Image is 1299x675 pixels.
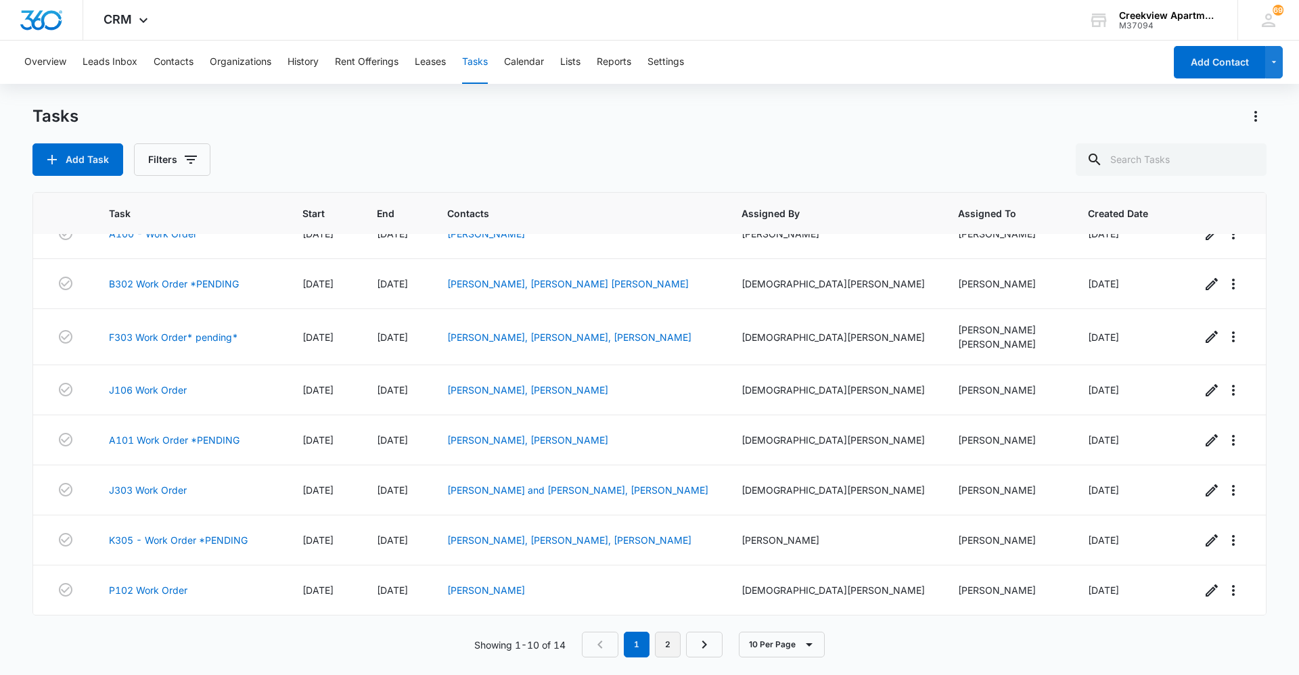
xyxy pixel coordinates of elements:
[1088,206,1148,220] span: Created Date
[1088,434,1119,446] span: [DATE]
[302,534,334,546] span: [DATE]
[447,584,525,596] a: [PERSON_NAME]
[377,206,394,220] span: End
[1088,534,1119,546] span: [DATE]
[83,41,137,84] button: Leads Inbox
[582,632,723,657] nav: Pagination
[377,331,408,343] span: [DATE]
[32,143,123,176] button: Add Task
[655,632,681,657] a: Page 2
[958,583,1056,597] div: [PERSON_NAME]
[134,143,210,176] button: Filters
[1088,384,1119,396] span: [DATE]
[32,106,78,126] h1: Tasks
[24,41,66,84] button: Overview
[742,533,926,547] div: [PERSON_NAME]
[742,330,926,344] div: [DEMOGRAPHIC_DATA][PERSON_NAME]
[958,433,1056,447] div: [PERSON_NAME]
[739,632,825,657] button: 10 Per Page
[104,12,132,26] span: CRM
[109,533,248,547] a: K305 - Work Order *PENDING
[447,434,608,446] a: [PERSON_NAME], [PERSON_NAME]
[504,41,544,84] button: Calendar
[447,484,708,496] a: [PERSON_NAME] and [PERSON_NAME], [PERSON_NAME]
[109,433,240,447] a: A101 Work Order *PENDING
[958,483,1056,497] div: [PERSON_NAME]
[958,323,1056,337] div: [PERSON_NAME]
[958,533,1056,547] div: [PERSON_NAME]
[647,41,684,84] button: Settings
[377,534,408,546] span: [DATE]
[377,484,408,496] span: [DATE]
[462,41,488,84] button: Tasks
[302,278,334,289] span: [DATE]
[447,206,689,220] span: Contacts
[1273,5,1283,16] span: 69
[415,41,446,84] button: Leases
[560,41,580,84] button: Lists
[302,484,334,496] span: [DATE]
[742,433,926,447] div: [DEMOGRAPHIC_DATA][PERSON_NAME]
[302,434,334,446] span: [DATE]
[624,632,649,657] em: 1
[210,41,271,84] button: Organizations
[109,383,187,397] a: J106 Work Order
[154,41,193,84] button: Contacts
[742,483,926,497] div: [DEMOGRAPHIC_DATA][PERSON_NAME]
[109,277,239,291] a: B302 Work Order *PENDING
[1088,331,1119,343] span: [DATE]
[474,638,566,652] p: Showing 1-10 of 14
[958,277,1056,291] div: [PERSON_NAME]
[742,206,906,220] span: Assigned By
[302,384,334,396] span: [DATE]
[597,41,631,84] button: Reports
[1245,106,1267,127] button: Actions
[302,206,325,220] span: Start
[447,331,691,343] a: [PERSON_NAME], [PERSON_NAME], [PERSON_NAME]
[1119,10,1218,21] div: account name
[1088,484,1119,496] span: [DATE]
[288,41,319,84] button: History
[1088,584,1119,596] span: [DATE]
[742,383,926,397] div: [DEMOGRAPHIC_DATA][PERSON_NAME]
[1174,46,1265,78] button: Add Contact
[1273,5,1283,16] div: notifications count
[742,583,926,597] div: [DEMOGRAPHIC_DATA][PERSON_NAME]
[447,534,691,546] a: [PERSON_NAME], [PERSON_NAME], [PERSON_NAME]
[1076,143,1267,176] input: Search Tasks
[958,383,1056,397] div: [PERSON_NAME]
[302,584,334,596] span: [DATE]
[958,206,1036,220] span: Assigned To
[109,206,250,220] span: Task
[377,584,408,596] span: [DATE]
[958,337,1056,351] div: [PERSON_NAME]
[686,632,723,657] a: Next Page
[109,583,187,597] a: P102 Work Order
[742,277,926,291] div: [DEMOGRAPHIC_DATA][PERSON_NAME]
[447,278,689,289] a: [PERSON_NAME], [PERSON_NAME] [PERSON_NAME]
[1119,21,1218,30] div: account id
[1088,278,1119,289] span: [DATE]
[377,434,408,446] span: [DATE]
[377,384,408,396] span: [DATE]
[109,483,187,497] a: J303 Work Order
[335,41,398,84] button: Rent Offerings
[302,331,334,343] span: [DATE]
[377,278,408,289] span: [DATE]
[447,384,608,396] a: [PERSON_NAME], [PERSON_NAME]
[109,330,238,344] a: F303 Work Order* pending*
